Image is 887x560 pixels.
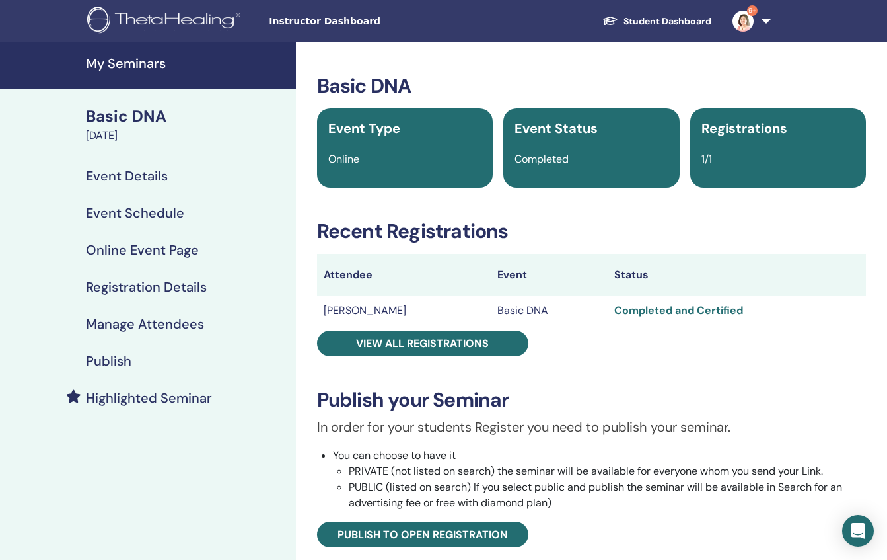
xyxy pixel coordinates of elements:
img: graduation-cap-white.svg [602,15,618,26]
a: Publish to open registration [317,522,528,547]
div: Open Intercom Messenger [842,515,874,547]
span: Event Type [328,120,400,137]
span: Event Status [514,120,598,137]
th: Attendee [317,254,491,296]
h4: Event Details [86,168,168,184]
h4: Registration Details [86,279,207,295]
a: Basic DNA[DATE] [78,105,296,143]
td: Basic DNA [491,296,607,325]
h4: Manage Attendees [86,316,204,332]
li: You can choose to have it [333,448,866,511]
h3: Basic DNA [317,74,866,98]
img: default.jpg [732,11,754,32]
span: Online [328,152,359,166]
div: [DATE] [86,128,288,143]
th: Status [608,254,866,296]
span: View all registrations [356,337,489,350]
span: Registrations [701,120,787,137]
li: PUBLIC (listed on search) If you select public and publish the seminar will be available in Searc... [349,479,866,511]
td: [PERSON_NAME] [317,296,491,325]
span: Instructor Dashboard [269,15,467,28]
th: Event [491,254,607,296]
h4: Publish [86,353,131,369]
span: 9+ [747,5,758,16]
p: In order for your students Register you need to publish your seminar. [317,417,866,437]
span: Publish to open registration [337,528,508,541]
img: logo.png [87,7,245,36]
div: Basic DNA [86,105,288,128]
h4: My Seminars [86,56,288,71]
h4: Highlighted Seminar [86,390,212,406]
h3: Publish your Seminar [317,388,866,412]
h4: Online Event Page [86,242,199,258]
h3: Recent Registrations [317,220,866,243]
div: Completed and Certified [614,303,859,319]
h4: Event Schedule [86,205,184,221]
a: Student Dashboard [592,9,722,34]
li: PRIVATE (not listed on search) the seminar will be available for everyone whom you send your Link. [349,463,866,479]
span: 1/1 [701,152,712,166]
a: View all registrations [317,331,528,356]
span: Completed [514,152,569,166]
